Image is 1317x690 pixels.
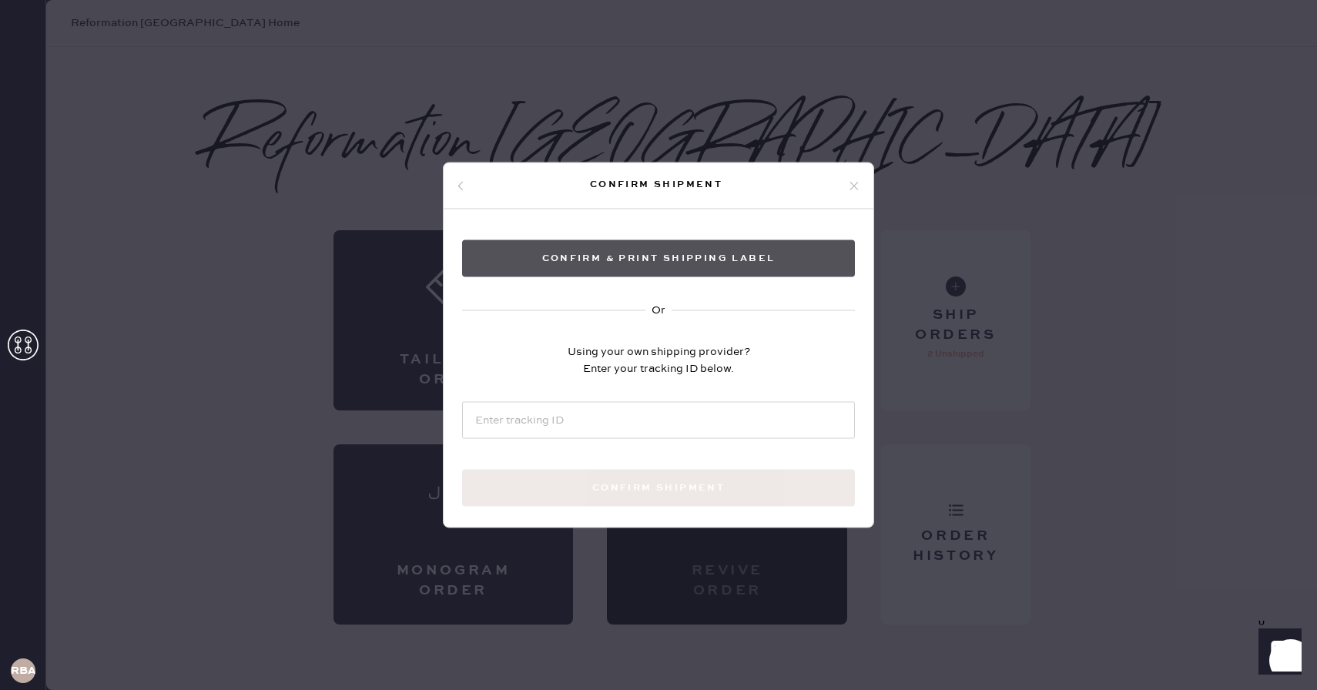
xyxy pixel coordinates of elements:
div: Or [652,302,665,319]
h3: RBA [11,665,35,676]
button: Confirm shipment [462,470,855,507]
input: Enter tracking ID [462,402,855,439]
div: Confirm shipment [465,175,847,193]
button: Confirm & Print shipping label [462,240,855,277]
div: Using your own shipping provider? Enter your tracking ID below. [568,343,750,377]
iframe: Front Chat [1244,621,1310,687]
